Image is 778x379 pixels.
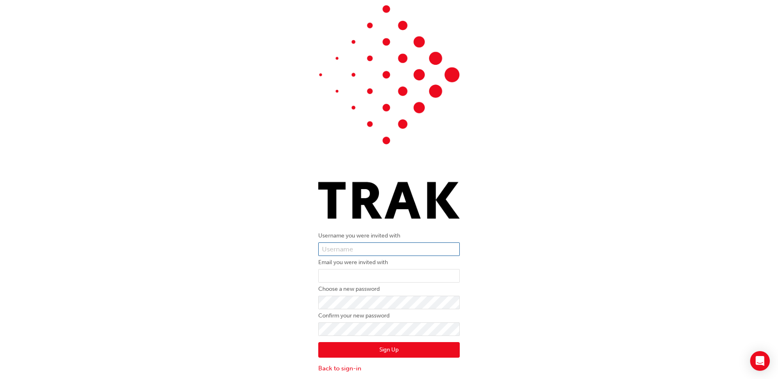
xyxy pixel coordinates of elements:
[318,242,460,256] input: Username
[318,311,460,321] label: Confirm your new password
[318,342,460,358] button: Sign Up
[318,231,460,241] label: Username you were invited with
[318,284,460,294] label: Choose a new password
[318,364,460,373] a: Back to sign-in
[750,351,770,371] div: Open Intercom Messenger
[318,5,460,219] img: Trak
[318,258,460,267] label: Email you were invited with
